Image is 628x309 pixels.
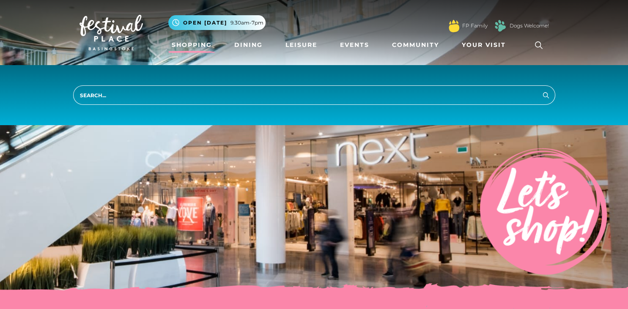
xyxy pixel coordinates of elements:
[73,85,555,105] input: Search...
[168,15,266,30] button: Open [DATE] 9.30am-7pm
[231,37,266,53] a: Dining
[337,37,373,53] a: Events
[80,15,143,50] img: Festival Place Logo
[183,19,227,27] span: Open [DATE]
[389,37,442,53] a: Community
[168,37,215,53] a: Shopping
[230,19,263,27] span: 9.30am-7pm
[462,22,488,30] a: FP Family
[458,37,513,53] a: Your Visit
[462,41,506,49] span: Your Visit
[282,37,321,53] a: Leisure
[510,22,549,30] a: Dogs Welcome!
